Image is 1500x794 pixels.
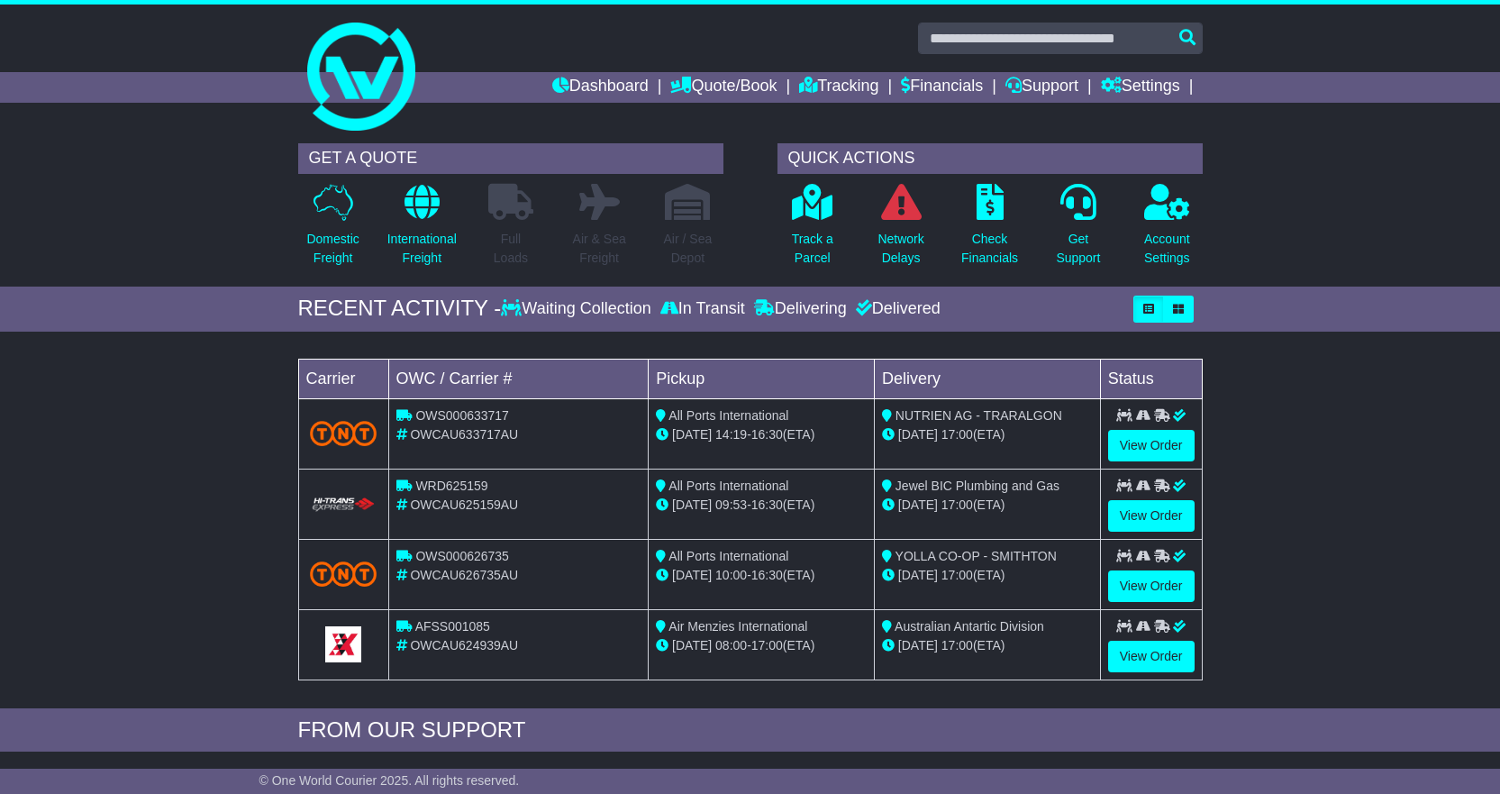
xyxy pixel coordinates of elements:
[410,638,518,653] span: OWCAU624939AU
[941,497,973,512] span: 17:00
[415,549,509,563] span: OWS000626735
[672,497,712,512] span: [DATE]
[1108,500,1195,532] a: View Order
[1005,72,1078,103] a: Support
[410,497,518,512] span: OWCAU625159AU
[410,427,518,442] span: OWCAU633717AU
[895,408,1062,423] span: NUTRIEN AG - TRARALGON
[488,230,533,268] p: Full Loads
[1056,230,1100,268] p: Get Support
[668,549,788,563] span: All Ports International
[415,479,487,493] span: WRD625159
[649,359,875,398] td: Pickup
[851,299,941,319] div: Delivered
[715,497,747,512] span: 09:53
[1144,230,1190,268] p: Account Settings
[898,497,938,512] span: [DATE]
[388,359,649,398] td: OWC / Carrier #
[668,619,807,634] span: Air Menzies International
[898,568,938,582] span: [DATE]
[656,566,867,585] div: - (ETA)
[298,359,388,398] td: Carrier
[792,230,833,268] p: Track a Parcel
[895,549,1057,563] span: YOLLA CO-OP - SMITHTON
[306,230,359,268] p: Domestic Freight
[410,568,518,582] span: OWCAU626735AU
[960,183,1019,278] a: CheckFinancials
[656,636,867,655] div: - (ETA)
[901,72,983,103] a: Financials
[668,408,788,423] span: All Ports International
[898,638,938,653] span: [DATE]
[898,427,938,442] span: [DATE]
[668,479,788,493] span: All Ports International
[656,425,867,444] div: - (ETA)
[672,568,712,582] span: [DATE]
[1108,641,1195,672] a: View Order
[310,421,377,445] img: TNT_Domestic.png
[310,561,377,586] img: TNT_Domestic.png
[1108,570,1195,602] a: View Order
[715,427,747,442] span: 14:19
[1143,183,1191,278] a: AccountSettings
[310,497,377,514] img: HiTrans.png
[941,568,973,582] span: 17:00
[298,143,723,174] div: GET A QUOTE
[672,638,712,653] span: [DATE]
[501,299,655,319] div: Waiting Collection
[882,566,1093,585] div: (ETA)
[656,496,867,515] div: - (ETA)
[672,427,712,442] span: [DATE]
[877,183,924,278] a: NetworkDelays
[1101,72,1180,103] a: Settings
[751,638,783,653] span: 17:00
[552,72,649,103] a: Dashboard
[874,359,1100,398] td: Delivery
[298,717,1203,744] div: FROM OUR SUPPORT
[877,230,923,268] p: Network Delays
[751,568,783,582] span: 16:30
[715,638,747,653] span: 08:00
[1055,183,1101,278] a: GetSupport
[664,230,713,268] p: Air / Sea Depot
[387,230,457,268] p: International Freight
[882,636,1093,655] div: (ETA)
[670,72,777,103] a: Quote/Book
[715,568,747,582] span: 10:00
[259,773,520,788] span: © One World Courier 2025. All rights reserved.
[941,427,973,442] span: 17:00
[751,427,783,442] span: 16:30
[415,408,509,423] span: OWS000633717
[751,497,783,512] span: 16:30
[1100,359,1202,398] td: Status
[298,296,502,322] div: RECENT ACTIVITY -
[325,626,361,662] img: GetCarrierServiceLogo
[882,496,1093,515] div: (ETA)
[941,638,973,653] span: 17:00
[799,72,878,103] a: Tracking
[777,143,1203,174] div: QUICK ACTIONS
[656,299,750,319] div: In Transit
[961,230,1018,268] p: Check Financials
[415,619,490,634] span: AFSS001085
[750,299,851,319] div: Delivering
[1108,430,1195,461] a: View Order
[573,230,626,268] p: Air & Sea Freight
[791,183,834,278] a: Track aParcel
[895,479,1059,493] span: Jewel BIC Plumbing and Gas
[305,183,359,278] a: DomesticFreight
[895,619,1044,634] span: Australian Antartic Division
[386,183,458,278] a: InternationalFreight
[882,425,1093,444] div: (ETA)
